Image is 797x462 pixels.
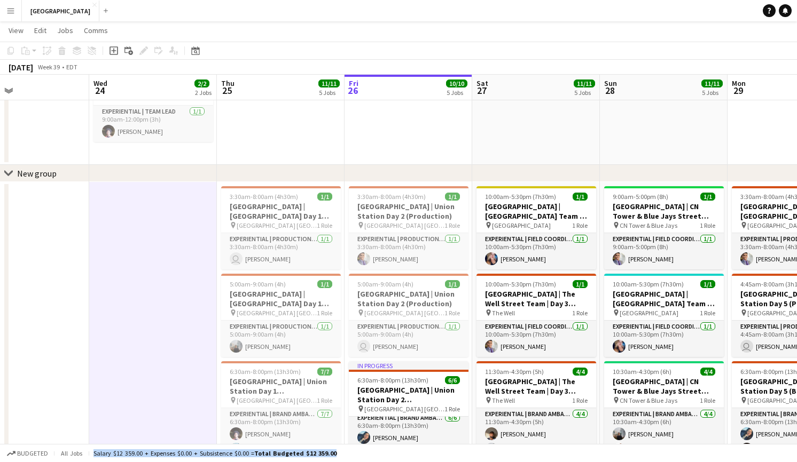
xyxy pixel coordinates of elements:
h3: [GEOGRAPHIC_DATA] | Union Station Day 2 (Production) [349,202,468,221]
span: 11/11 [701,79,723,87]
span: 10:00am-5:30pm (7h30m) [485,193,556,201]
span: The Well [492,309,515,317]
app-card-role: Experiential | Team Lead1/19:00am-12:00pm (3h)[PERSON_NAME] [93,106,213,142]
span: 10/10 [446,79,467,87]
span: 10:00am-5:30pm (7h30m) [613,280,684,288]
span: [GEOGRAPHIC_DATA] [GEOGRAPHIC_DATA] [237,396,317,404]
h3: [GEOGRAPHIC_DATA] | [GEOGRAPHIC_DATA] Day 1 Production) [221,202,341,221]
span: 1 Role [572,221,588,229]
span: 7/7 [317,368,332,376]
a: Edit [30,23,51,37]
span: 5:00am-9:00am (4h) [230,280,286,288]
a: View [4,23,28,37]
span: 3:30am-8:00am (4h30m) [357,193,426,201]
span: 1 Role [317,309,332,317]
span: 27 [475,84,488,97]
span: [GEOGRAPHIC_DATA] [GEOGRAPHIC_DATA] [364,221,444,229]
span: Comms [84,26,108,35]
span: 1 Role [700,309,715,317]
span: 10:30am-4:30pm (6h) [613,368,671,376]
span: 1/1 [445,193,460,201]
span: Mon [732,78,746,88]
app-job-card: 9:00am-12:00pm (3h)1/1Old El Paso | Truck Pick up (Driver 2)1 RoleExperiential | Team Lead1/19:00... [93,59,213,142]
app-job-card: 9:00am-5:00pm (8h)1/1[GEOGRAPHIC_DATA] | CN Tower & Blue Jays Street Team | Day 4 (Team Lead) CN ... [604,186,724,269]
span: 1 Role [444,309,460,317]
div: EDT [66,63,77,71]
span: Thu [221,78,235,88]
span: 2/2 [194,79,209,87]
h3: [GEOGRAPHIC_DATA] | Union Station Day 2 ([GEOGRAPHIC_DATA] Ambassasdors) [349,385,468,404]
span: 1 Role [317,396,332,404]
span: 29 [730,84,746,97]
span: CN Tower & Blue Jays [620,396,677,404]
span: Sat [476,78,488,88]
span: 9:00am-5:00pm (8h) [613,193,668,201]
app-job-card: 3:30am-8:00am (4h30m)1/1[GEOGRAPHIC_DATA] | Union Station Day 2 (Production) [GEOGRAPHIC_DATA] [G... [349,186,468,269]
span: 1 Role [444,221,460,229]
h3: [GEOGRAPHIC_DATA] | [GEOGRAPHIC_DATA] Team | Day 4 (Team Lead) [604,289,724,308]
app-card-role: Experiential | Field Coordinator1/110:00am-5:30pm (7h30m)[PERSON_NAME] [604,321,724,357]
h3: [GEOGRAPHIC_DATA] | [GEOGRAPHIC_DATA] Day 1 Production) [221,289,341,308]
span: 11:30am-4:30pm (5h) [485,368,544,376]
app-card-role: Experiential | Field Coordinator1/110:00am-5:30pm (7h30m)[PERSON_NAME] [476,233,596,269]
span: 11/11 [318,79,340,87]
span: CN Tower & Blue Jays [620,221,677,229]
span: [GEOGRAPHIC_DATA] [GEOGRAPHIC_DATA] [364,405,444,413]
span: 6:30am-8:00pm (13h30m) [357,376,428,384]
div: [DATE] [9,62,33,73]
span: [GEOGRAPHIC_DATA] [492,221,551,229]
h3: [GEOGRAPHIC_DATA] | CN Tower & Blue Jays Street Team | Day 4 (Team Lead) [604,202,724,221]
app-card-role: Experiential | Production Assistant1/15:00am-9:00am (4h)[PERSON_NAME] [221,321,341,357]
span: 5:00am-9:00am (4h) [357,280,413,288]
span: 1/1 [700,193,715,201]
app-job-card: 10:00am-5:30pm (7h30m)1/1[GEOGRAPHIC_DATA] | [GEOGRAPHIC_DATA] Team | Day 3 (Team Lead) [GEOGRAPH... [476,186,596,269]
span: 1/1 [317,280,332,288]
app-job-card: 10:00am-5:30pm (7h30m)1/1[GEOGRAPHIC_DATA] | [GEOGRAPHIC_DATA] Team | Day 4 (Team Lead) [GEOGRAPH... [604,274,724,357]
a: Jobs [53,23,77,37]
div: New group [17,168,57,179]
div: 5 Jobs [574,89,595,97]
app-card-role: Experiential | Field Coordinator1/19:00am-5:00pm (8h)[PERSON_NAME] [604,233,724,269]
span: 10:00am-5:30pm (7h30m) [485,280,556,288]
span: [GEOGRAPHIC_DATA] [GEOGRAPHIC_DATA] [364,309,444,317]
button: [GEOGRAPHIC_DATA] [22,1,99,21]
app-card-role: Experiential | Field Coordinator1/110:00am-5:30pm (7h30m)[PERSON_NAME] [476,321,596,357]
span: 1/1 [317,193,332,201]
span: All jobs [59,449,84,457]
span: 1 Role [700,221,715,229]
div: 3:30am-8:00am (4h30m)1/1[GEOGRAPHIC_DATA] | [GEOGRAPHIC_DATA] Day 1 Production) [GEOGRAPHIC_DATA]... [221,186,341,269]
span: [GEOGRAPHIC_DATA] [GEOGRAPHIC_DATA] [237,221,317,229]
span: Week 39 [35,63,62,71]
div: 5 Jobs [702,89,722,97]
div: 5 Jobs [447,89,467,97]
span: Wed [93,78,107,88]
app-job-card: 10:00am-5:30pm (7h30m)1/1[GEOGRAPHIC_DATA] | The Well Street Team | Day 3 (Team Lead) The Well1 R... [476,274,596,357]
span: Sun [604,78,617,88]
span: Budgeted [17,450,48,457]
app-job-card: 5:00am-9:00am (4h)1/1[GEOGRAPHIC_DATA] | Union Station Day 2 (Production) [GEOGRAPHIC_DATA] [GEOG... [349,274,468,357]
span: 6/6 [445,376,460,384]
app-card-role: Experiential | Production Assistant1/15:00am-9:00am (4h) [PERSON_NAME] [349,321,468,357]
h3: [GEOGRAPHIC_DATA] | Union Station Day 2 (Production) [349,289,468,308]
span: 1 Role [444,405,460,413]
span: The Well [492,396,515,404]
span: Edit [34,26,46,35]
h3: [GEOGRAPHIC_DATA] | CN Tower & Blue Jays Street Team | Day 4 (Brand Ambassadors) [604,377,724,396]
span: 4/4 [573,368,588,376]
div: 5 Jobs [319,89,339,97]
span: 1/1 [445,280,460,288]
span: 1 Role [572,396,588,404]
span: 1 Role [317,221,332,229]
span: 3:30am-8:00am (4h30m) [230,193,298,201]
h3: [GEOGRAPHIC_DATA] | Union Station Day 1 ([GEOGRAPHIC_DATA] Ambassasdors) [221,377,341,396]
a: Comms [80,23,112,37]
h3: [GEOGRAPHIC_DATA] | The Well Street Team | Day 3 (Brand Ambassadors) [476,377,596,396]
div: 5:00am-9:00am (4h)1/1[GEOGRAPHIC_DATA] | [GEOGRAPHIC_DATA] Day 1 Production) [GEOGRAPHIC_DATA] [G... [221,274,341,357]
span: 1 Role [572,309,588,317]
h3: [GEOGRAPHIC_DATA] | [GEOGRAPHIC_DATA] Team | Day 3 (Team Lead) [476,202,596,221]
